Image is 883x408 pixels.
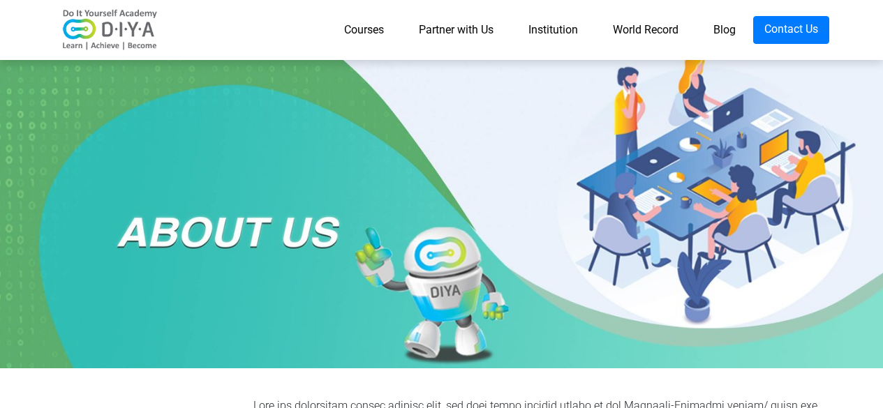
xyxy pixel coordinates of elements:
a: Blog [696,16,753,44]
a: Courses [327,16,401,44]
a: Contact Us [753,16,829,44]
a: Institution [511,16,595,44]
img: logo-v2.png [54,9,166,51]
a: Partner with Us [401,16,511,44]
a: World Record [595,16,696,44]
